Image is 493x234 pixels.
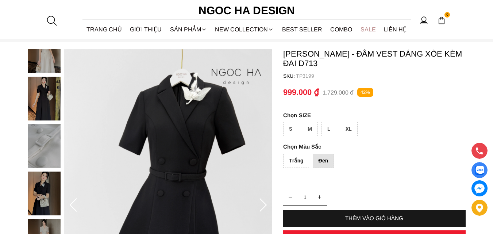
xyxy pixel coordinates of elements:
[283,88,319,97] p: 999.000 ₫
[283,190,327,204] input: Quantity input
[28,124,61,168] img: Irene Dress - Đầm Vest Dáng Xòe Kèm Đai D713_mini_11
[380,20,411,39] a: LIÊN HỆ
[321,122,336,136] div: L
[28,172,61,215] img: Irene Dress - Đầm Vest Dáng Xòe Kèm Đai D713_mini_12
[283,112,466,118] p: SIZE
[471,180,488,196] a: messenger
[357,20,380,39] a: SALE
[283,73,296,79] h6: SKU:
[471,162,488,178] a: Display image
[340,122,358,136] div: XL
[283,143,445,150] p: Màu Sắc
[444,12,450,18] span: 0
[28,29,61,73] img: Irene Dress - Đầm Vest Dáng Xòe Kèm Đai D713_mini_9
[302,122,318,136] div: M
[438,16,446,24] img: img-CART-ICON-ksit0nf1
[28,77,61,120] img: Irene Dress - Đầm Vest Dáng Xòe Kèm Đai D713_mini_10
[283,122,298,136] div: S
[192,2,301,19] a: Ngoc Ha Design
[82,20,126,39] a: TRANG CHỦ
[296,73,466,79] p: TP3199
[283,215,466,221] div: THÊM VÀO GIỎ HÀNG
[166,20,211,39] div: SẢN PHẨM
[475,166,484,175] img: Display image
[323,89,354,96] p: 1.729.000 ₫
[357,88,373,97] p: 42%
[326,20,357,39] a: Combo
[278,20,327,39] a: BEST SELLER
[211,20,278,39] a: NEW COLLECTION
[283,49,466,68] p: [PERSON_NAME] - Đầm Vest Dáng Xòe Kèm Đai D713
[283,154,309,168] div: Trắng
[126,20,166,39] a: GIỚI THIỆU
[313,154,334,168] div: Đen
